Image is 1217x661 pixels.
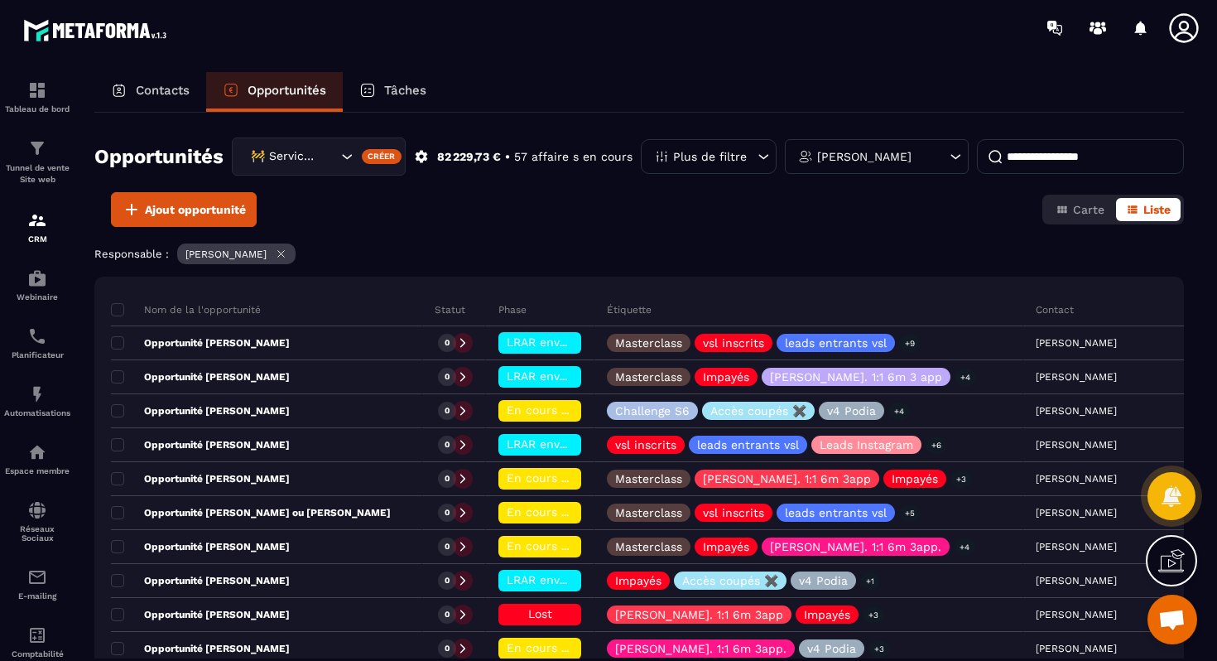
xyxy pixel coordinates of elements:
span: En cours de régularisation [507,539,657,552]
span: Lost [528,607,552,620]
img: social-network [27,500,47,520]
p: +3 [868,640,890,658]
p: Nom de la l'opportunité [111,303,261,316]
p: Statut [435,303,465,316]
p: 0 [445,439,450,451]
p: Challenge S6 [615,405,690,417]
p: v4 Podia [799,575,848,586]
span: En cours de régularisation [507,471,657,485]
span: LRAR envoyée [507,573,585,586]
span: LRAR envoyée [507,437,585,451]
p: Tableau de bord [4,104,70,113]
p: Opportunité [PERSON_NAME] [111,472,290,485]
p: Réseaux Sociaux [4,524,70,543]
p: Plus de filtre [673,151,747,162]
p: +4 [955,369,976,386]
p: +9 [899,335,921,352]
a: automationsautomationsAutomatisations [4,372,70,430]
span: En cours de régularisation [507,505,657,519]
p: Opportunité [PERSON_NAME] [111,608,290,621]
p: Opportunité [PERSON_NAME] [111,642,290,655]
p: Impayés [703,541,749,552]
span: 🚧 Service Client [247,147,320,166]
button: Carte [1046,198,1114,221]
img: formation [27,138,47,158]
p: 57 affaire s en cours [514,149,633,165]
p: • [505,149,510,165]
p: 0 [445,575,450,586]
span: LRAR envoyée [507,335,585,349]
p: [PERSON_NAME] [817,151,912,162]
p: Responsable : [94,248,169,260]
p: Phase [498,303,527,316]
a: formationformationTunnel de vente Site web [4,126,70,198]
p: [PERSON_NAME]. 1:1 6m 3 app [770,371,942,383]
div: Ouvrir le chat [1147,595,1197,644]
p: +6 [926,437,947,454]
p: Webinaire [4,292,70,302]
input: Search for option [320,147,337,166]
button: Liste [1116,198,1181,221]
img: formation [27,80,47,100]
a: emailemailE-mailing [4,555,70,613]
p: Opportunité [PERSON_NAME] [111,370,290,384]
p: Impayés [804,609,850,620]
p: v4 Podia [807,643,856,654]
a: formationformationCRM [4,198,70,256]
p: Opportunité [PERSON_NAME] [111,540,290,553]
p: [PERSON_NAME]. 1:1 6m 3app. [615,643,786,654]
a: Contacts [94,72,206,112]
p: Opportunité [PERSON_NAME] [111,574,290,587]
a: social-networksocial-networkRéseaux Sociaux [4,488,70,555]
p: Tâches [384,83,426,98]
span: Liste [1143,203,1171,216]
a: formationformationTableau de bord [4,68,70,126]
a: automationsautomationsWebinaire [4,256,70,314]
a: automationsautomationsEspace membre [4,430,70,488]
p: +4 [888,403,910,420]
p: 0 [445,507,450,519]
p: Automatisations [4,408,70,417]
p: [PERSON_NAME] [185,248,267,260]
p: vsl inscrits [615,439,676,451]
p: +3 [950,470,972,488]
img: automations [27,268,47,288]
p: Impayés [703,371,749,383]
img: accountant [27,625,47,645]
p: Impayés [892,473,938,485]
img: logo [23,15,172,46]
img: email [27,567,47,587]
p: 0 [445,541,450,552]
p: Opportunité [PERSON_NAME] [111,336,290,350]
p: 0 [445,371,450,383]
span: Ajout opportunité [145,201,246,218]
img: scheduler [27,326,47,346]
p: +5 [899,504,921,522]
img: formation [27,210,47,230]
p: Planificateur [4,350,70,359]
p: +1 [860,572,880,590]
a: Tâches [343,72,443,112]
p: [PERSON_NAME]. 1:1 6m 3app. [770,541,941,552]
p: Accès coupés ✖️ [710,405,806,417]
img: automations [27,384,47,404]
p: Masterclass [615,337,682,349]
p: leads entrants vsl [697,439,799,451]
p: [PERSON_NAME]. 1:1 6m 3app [615,609,783,620]
p: Espace membre [4,466,70,475]
p: Contact [1036,303,1074,316]
p: +4 [954,538,975,556]
p: v4 Podia [827,405,876,417]
p: leads entrants vsl [785,507,887,519]
p: 0 [445,643,450,654]
a: Opportunités [206,72,343,112]
p: 0 [445,473,450,485]
img: automations [27,442,47,462]
div: Search for option [232,138,406,176]
button: Ajout opportunité [111,192,257,227]
p: Masterclass [615,541,682,552]
span: En cours de régularisation [507,403,657,417]
p: Impayés [615,575,661,586]
span: En cours de régularisation [507,641,657,654]
p: +3 [863,606,884,624]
